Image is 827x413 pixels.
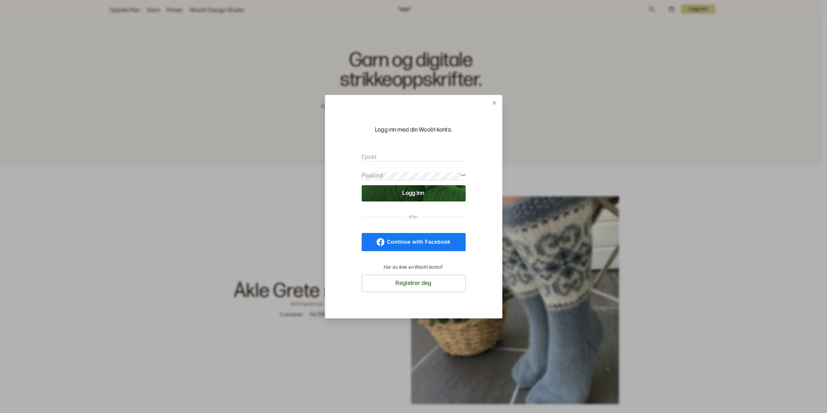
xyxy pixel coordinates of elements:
a: Continue with Facebook [362,233,466,251]
span: eller [406,214,421,220]
span: Continue with Facebook [387,239,450,245]
label: Epost [362,153,377,161]
label: Passord [362,172,383,180]
p: Logg inn med din Woolit-konto. [362,126,466,134]
button: Logg inn [362,185,466,201]
p: Har du ikke en Woolit-konto? [384,264,443,271]
button: Registrer deg [362,275,466,292]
